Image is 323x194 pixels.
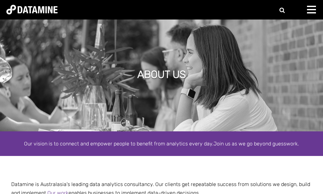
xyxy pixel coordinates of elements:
span: Our vision is to connect and empower people to benefit from analytics every day. [24,141,214,147]
span: Join us as we go beyond guesswork. [214,141,299,147]
h1: ABOUT US [137,67,186,81]
img: Datamine [6,5,58,14]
